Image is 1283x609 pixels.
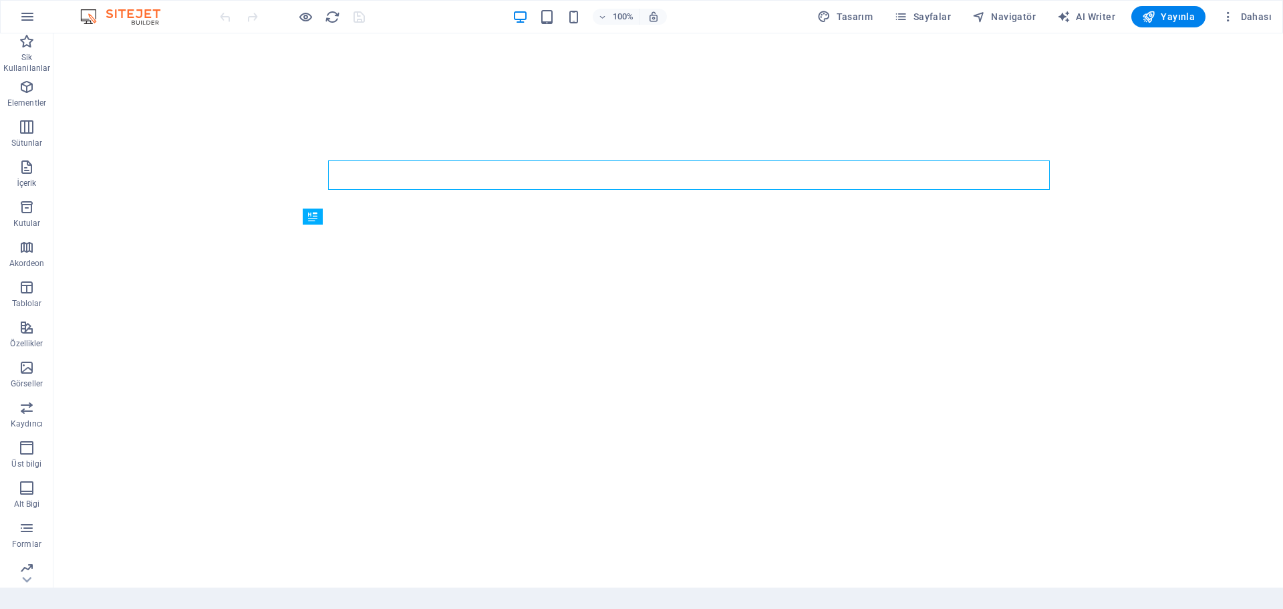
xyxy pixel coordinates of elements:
i: Yeniden boyutlandırmada yakınlaştırma düzeyini seçilen cihaza uyacak şekilde otomatik olarak ayarla. [648,11,660,23]
p: Özellikler [10,338,43,349]
button: Tasarım [812,6,878,27]
span: Yayınla [1142,10,1195,23]
button: Sayfalar [889,6,956,27]
span: Navigatör [972,10,1036,23]
span: Tasarım [817,10,873,23]
p: Kutular [13,218,41,229]
p: Görseller [11,378,43,389]
div: Tasarım (Ctrl+Alt+Y) [812,6,878,27]
button: Navigatör [967,6,1041,27]
button: 100% [593,9,640,25]
button: Dahası [1216,6,1277,27]
p: Sütunlar [11,138,43,148]
p: Kaydırıcı [11,418,43,429]
p: Akordeon [9,258,45,269]
button: Ön izleme modundan çıkıp düzenlemeye devam etmek için buraya tıklayın [297,9,313,25]
button: reload [324,9,340,25]
button: AI Writer [1052,6,1121,27]
span: Sayfalar [894,10,951,23]
span: Dahası [1222,10,1272,23]
i: Sayfayı yeniden yükleyin [325,9,340,25]
p: Elementler [7,98,46,108]
p: Tablolar [12,298,42,309]
span: AI Writer [1057,10,1115,23]
img: Editor Logo [77,9,177,25]
button: Yayınla [1131,6,1205,27]
h6: 100% [613,9,634,25]
p: Formlar [12,539,41,550]
p: Alt Bigi [14,499,40,509]
p: İçerik [17,178,36,189]
p: Üst bilgi [11,459,41,469]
